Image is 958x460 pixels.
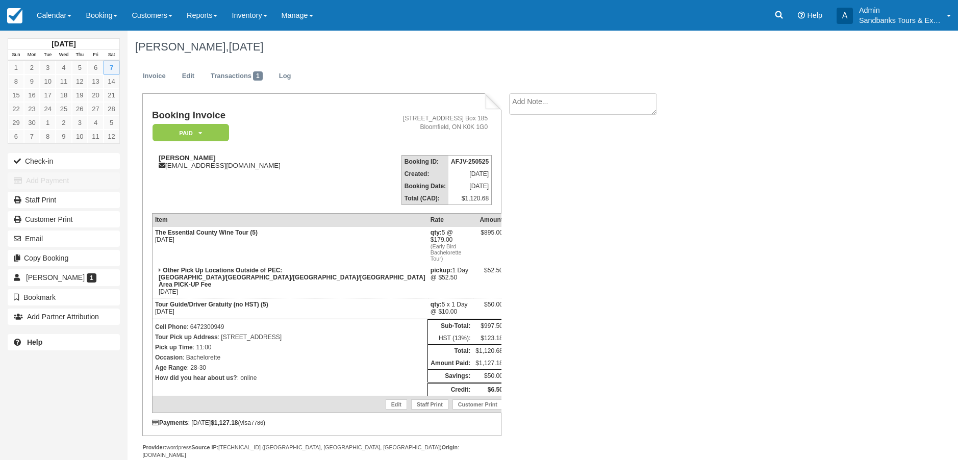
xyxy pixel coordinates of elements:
[473,332,506,345] td: $123.18
[155,229,258,236] strong: The Essential County Wine Tour (5)
[155,344,193,351] strong: Pick up Time
[488,386,503,393] strong: $6.50
[24,102,40,116] a: 23
[448,180,492,192] td: [DATE]
[72,102,88,116] a: 26
[104,116,119,130] a: 5
[104,130,119,143] a: 12
[142,444,166,450] strong: Provider:
[229,40,263,53] span: [DATE]
[40,130,56,143] a: 8
[40,49,56,61] th: Tue
[155,323,187,330] strong: Cell Phone
[8,61,24,74] a: 1
[155,322,425,332] p: : 6472300949
[24,49,40,61] th: Mon
[40,88,56,102] a: 17
[152,419,492,426] div: : [DATE] (visa )
[24,74,40,88] a: 9
[104,88,119,102] a: 21
[152,419,188,426] strong: Payments
[56,102,71,116] a: 25
[211,419,238,426] strong: $1,127.18
[203,66,270,86] a: Transactions1
[8,49,24,61] th: Sun
[56,130,71,143] a: 9
[88,130,104,143] a: 11
[155,352,425,363] p: : Bachelorette
[251,420,263,426] small: 7786
[152,123,225,142] a: Paid
[27,338,42,346] b: Help
[428,264,473,298] td: 1 Day @ $52.50
[88,61,104,74] a: 6
[104,61,119,74] a: 7
[155,374,237,381] strong: How did you hear about us?
[798,12,805,19] i: Help
[24,88,40,102] a: 16
[152,214,427,226] th: Item
[56,116,71,130] a: 2
[40,102,56,116] a: 24
[431,229,442,236] strong: qty
[88,49,104,61] th: Fri
[428,298,473,319] td: 5 x 1 Day @ $10.00
[475,229,502,244] div: $895.00
[155,342,425,352] p: : 11:00
[104,102,119,116] a: 28
[24,61,40,74] a: 2
[72,74,88,88] a: 12
[104,49,119,61] th: Sat
[87,273,96,283] span: 1
[7,8,22,23] img: checkfront-main-nav-mini-logo.png
[8,74,24,88] a: 8
[807,11,822,19] span: Help
[56,74,71,88] a: 11
[152,110,349,121] h1: Booking Invoice
[24,116,40,130] a: 30
[8,250,120,266] button: Copy Booking
[442,444,458,450] strong: Origin
[473,370,506,383] td: $50.00
[428,345,473,357] th: Total:
[253,71,263,81] span: 1
[401,192,448,205] th: Total (CAD):
[401,180,448,192] th: Booking Date:
[859,15,941,25] p: Sandbanks Tours & Experiences
[473,345,506,357] td: $1,120.68
[155,363,425,373] p: : 28-30
[72,116,88,130] a: 3
[428,370,473,383] th: Savings:
[88,74,104,88] a: 13
[152,154,349,169] div: [EMAIL_ADDRESS][DOMAIN_NAME]
[401,156,448,168] th: Booking ID:
[8,211,120,227] a: Customer Print
[72,61,88,74] a: 5
[448,192,492,205] td: $1,120.68
[8,153,120,169] button: Check-in
[473,214,506,226] th: Amount
[155,354,183,361] strong: Occasion
[72,130,88,143] a: 10
[159,267,425,288] strong: Other Pick Up Locations Outside of PEC: [GEOGRAPHIC_DATA]/[GEOGRAPHIC_DATA]/[GEOGRAPHIC_DATA]/[GE...
[8,88,24,102] a: 15
[104,74,119,88] a: 14
[431,243,471,262] em: (Early Bird Bachelorette Tour)
[428,357,473,370] th: Amount Paid:
[8,172,120,189] button: Add Payment
[428,332,473,345] td: HST (13%):
[271,66,299,86] a: Log
[431,301,442,308] strong: qty
[431,267,452,274] strong: pickup
[473,357,506,370] td: $1,127.18
[8,231,120,247] button: Email
[8,334,120,350] a: Help
[88,102,104,116] a: 27
[155,301,268,308] strong: Tour Guide/Driver Gratuity (no HST) (5)
[452,399,503,410] a: Customer Print
[135,66,173,86] a: Invoice
[411,399,448,410] a: Staff Print
[8,116,24,130] a: 29
[155,334,218,341] strong: Tour Pick up Address
[475,301,502,316] div: $50.00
